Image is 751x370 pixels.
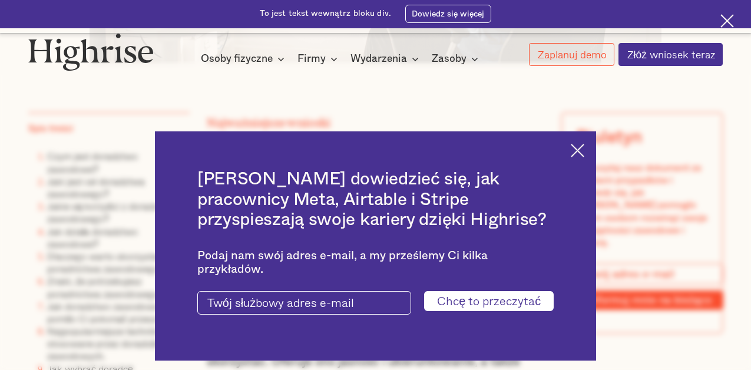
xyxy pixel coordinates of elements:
input: Twój służbowy adres e-mail [197,291,411,315]
font: Wydarzenia [350,54,407,64]
font: Podaj nam swój adres e-mail, a my prześlemy Ci kilka przykładów. [197,250,488,275]
font: Zasoby [432,54,467,64]
img: Logo wieżowca [28,33,154,71]
font: Osoby fizyczne [201,54,273,64]
a: Zaplanuj demo [529,43,614,66]
img: Ikona krzyża [571,144,584,157]
form: bieżąca-forma-modalna-artykułu-bloga-o-wzroście [197,291,554,315]
font: Zaplanuj demo [538,47,607,62]
a: Złóż wniosek teraz [618,43,722,66]
div: Wydarzenia [350,52,422,66]
font: [PERSON_NAME] dowiedzieć się, jak pracownicy Meta, Airtable i Stripe przyspieszają swoje kariery ... [197,170,547,229]
div: Firmy [297,52,341,66]
div: Osoby fizyczne [201,52,288,66]
input: Chcę to przeczytać [424,291,554,311]
div: Zasoby [432,52,482,66]
font: Złóż wniosek teraz [627,47,715,62]
font: Firmy [297,54,326,64]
